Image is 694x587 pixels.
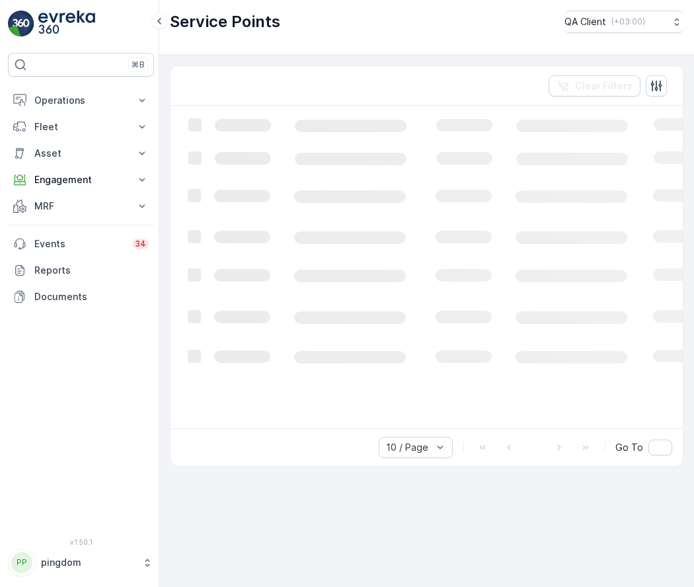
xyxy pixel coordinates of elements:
p: Documents [34,290,149,303]
span: Go To [615,441,643,454]
p: 34 [135,239,146,249]
p: QA Client [564,15,606,28]
button: QA Client(+03:00) [564,11,683,33]
p: MRF [34,200,128,213]
p: Reports [34,264,149,277]
p: Fleet [34,120,128,134]
button: Clear Filters [549,75,640,97]
p: pingdom [41,556,135,569]
button: Asset [8,140,154,167]
p: ⌘B [132,59,145,70]
p: Events [34,237,124,251]
p: Service Points [170,11,280,32]
img: logo_light-DOdMpM7g.png [38,11,95,37]
img: logo [8,11,34,37]
a: Documents [8,284,154,310]
button: MRF [8,193,154,219]
p: ( +03:00 ) [611,17,645,27]
a: Events34 [8,231,154,257]
p: Clear Filters [575,79,633,93]
p: Asset [34,147,128,160]
button: Fleet [8,114,154,140]
div: PP [11,552,32,573]
button: PPpingdom [8,549,154,576]
p: Operations [34,94,128,107]
button: Engagement [8,167,154,193]
p: Engagement [34,173,128,186]
button: Operations [8,87,154,114]
a: Reports [8,257,154,284]
span: v 1.50.1 [8,538,154,546]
